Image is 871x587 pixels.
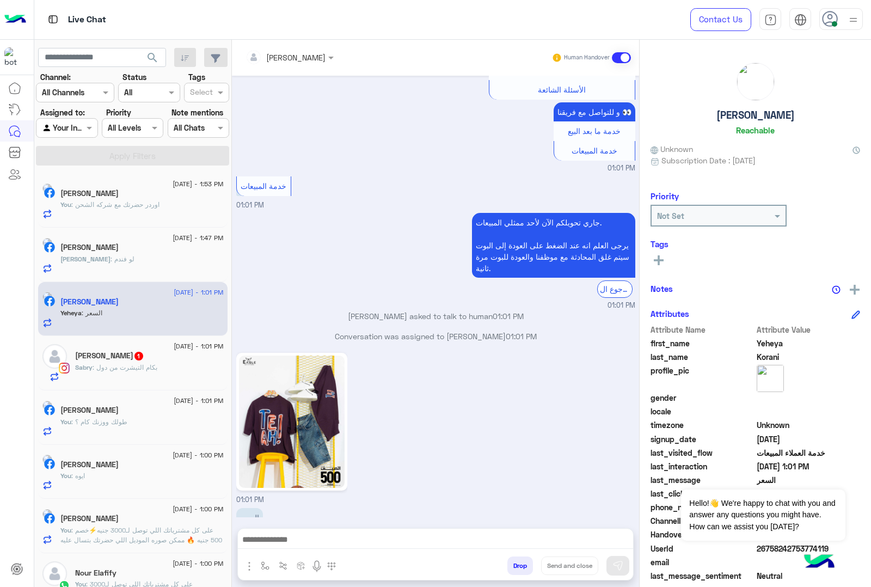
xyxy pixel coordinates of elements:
[554,102,635,121] p: 22/8/2025, 1:01 PM
[506,332,537,341] span: 01:01 PM
[297,561,305,570] img: create order
[493,311,524,321] span: 01:01 PM
[757,447,861,458] span: خدمة العملاء المبيعات
[60,460,119,469] h5: Mohamed Ayman
[651,239,860,249] h6: Tags
[681,490,845,541] span: Hello!👋 We're happy to chat with you and answer any questions you might have. How can we assist y...
[651,351,755,363] span: last_name
[40,107,85,118] label: Assigned to:
[236,310,635,322] p: [PERSON_NAME] asked to talk to human
[757,557,861,568] span: null
[651,324,755,335] span: Attribute Name
[651,406,755,417] span: locale
[794,14,807,26] img: tab
[757,433,861,445] span: 2024-09-02T21:35:27.322Z
[651,338,755,349] span: first_name
[68,13,106,27] p: Live Chat
[736,125,775,135] h6: Reachable
[716,109,795,121] h5: [PERSON_NAME]
[757,543,861,554] span: 26758242753774119
[75,363,93,371] span: Sabry
[106,107,131,118] label: Priority
[241,181,286,191] span: خدمة المبيعات
[310,560,323,573] img: send voice note
[757,338,861,349] span: Yeheya
[757,324,861,335] span: Attribute Value
[651,309,689,319] h6: Attributes
[188,71,205,83] label: Tags
[757,392,861,403] span: null
[4,8,26,31] img: Logo
[651,543,755,554] span: UserId
[42,455,52,464] img: picture
[44,187,55,198] img: Facebook
[651,502,755,513] span: phone_number
[757,461,861,472] span: 2025-08-22T10:01:50.089Z
[651,557,755,568] span: email
[173,233,223,243] span: [DATE] - 1:47 PM
[174,396,223,406] span: [DATE] - 1:01 PM
[44,405,55,415] img: Facebook
[256,557,274,574] button: select flow
[60,406,119,415] h5: Omar Abdelzaher
[661,155,756,166] span: Subscription Date : [DATE]
[472,213,635,278] p: 22/8/2025, 1:01 PM
[60,472,71,480] span: You
[651,488,755,499] span: last_clicked_button
[40,71,71,83] label: Channel:
[236,508,263,527] p: 22/8/2025, 1:01 PM
[111,255,134,263] span: لو فندم
[59,363,70,374] img: Instagram
[44,296,55,307] img: Facebook
[651,461,755,472] span: last_interaction
[46,13,60,26] img: tab
[71,418,127,426] span: طولك ووزنك كام ؟
[737,63,774,100] img: picture
[507,557,533,575] button: Drop
[60,297,119,307] h5: Yeheya Korani
[60,189,119,198] h5: احمد عبدالقوى
[541,557,598,575] button: Send and close
[60,309,82,317] span: Yeheya
[4,47,24,67] img: 713415422032625
[42,344,67,369] img: defaultAdmin.png
[139,48,166,71] button: search
[651,392,755,403] span: gender
[60,200,71,209] span: You
[36,146,229,166] button: Apply Filters
[146,51,159,64] span: search
[651,191,679,201] h6: Priority
[572,146,617,155] span: خدمة المبيعات
[174,341,223,351] span: [DATE] - 1:01 PM
[60,526,222,544] span: على كل مشترياتك اللي توصل لـ3000 جنيه⚡خصم 500 جنيه 🔥 ممكن صوره الموديل اللي حضرتك بتسال عليه
[651,447,755,458] span: last_visited_flow
[292,557,310,574] button: create order
[564,53,610,62] small: Human Handover
[44,242,55,253] img: Facebook
[608,301,635,311] span: 01:01 PM
[173,179,223,189] span: [DATE] - 1:53 PM
[42,509,52,519] img: picture
[759,8,781,31] a: tab
[236,331,635,342] p: Conversation was assigned to [PERSON_NAME]
[651,570,755,582] span: last_message_sentiment
[850,285,860,295] img: add
[236,496,264,504] span: 01:01 PM
[757,570,861,582] span: 0
[651,433,755,445] span: signup_date
[847,13,860,27] img: profile
[173,559,223,568] span: [DATE] - 1:00 PM
[568,126,621,136] span: خدمة ما بعد البيع
[757,351,861,363] span: Korani
[42,561,67,586] img: defaultAdmin.png
[82,309,102,317] span: السعر
[71,472,85,480] span: ايوه
[60,243,119,252] h5: Ahmed Edrees
[122,71,146,83] label: Status
[757,419,861,431] span: Unknown
[75,351,144,360] h5: Sabry Mohamed
[60,526,71,534] span: You
[612,560,623,571] img: send message
[44,458,55,469] img: Facebook
[800,543,838,582] img: hulul-logo.png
